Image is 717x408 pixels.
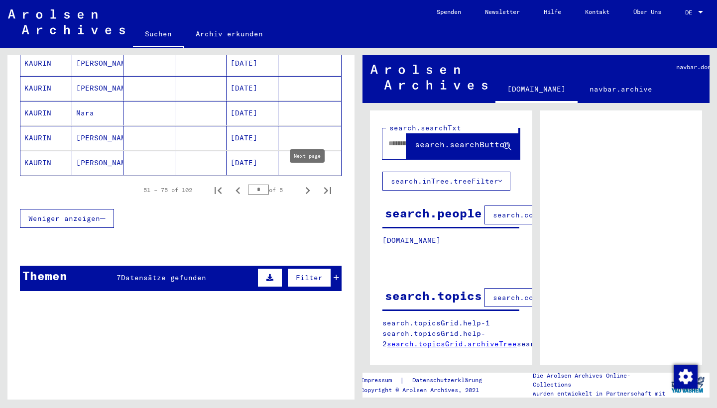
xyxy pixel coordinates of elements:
[360,375,400,386] a: Impressum
[20,151,72,175] mat-cell: KAURIN
[360,386,494,395] p: Copyright © Arolsen Archives, 2021
[72,51,124,76] mat-cell: [PERSON_NAME]
[133,22,184,48] a: Suchen
[406,128,520,159] button: search.searchButton
[296,273,323,282] span: Filter
[387,339,517,348] a: search.topicsGrid.archiveTree
[674,365,698,389] img: Zustimmung ändern
[385,287,482,305] div: search.topics
[493,210,609,219] span: search.columnFilter.filter
[493,293,609,302] span: search.columnFilter.filter
[287,268,331,287] button: Filter
[669,372,707,397] img: yv_logo.png
[143,186,192,195] div: 51 – 75 of 102
[533,371,666,389] p: Die Arolsen Archives Online-Collections
[318,180,338,200] button: Last page
[20,101,72,125] mat-cell: KAURIN
[484,205,617,224] button: search.columnFilter.filter
[117,273,121,282] span: 7
[22,267,67,285] div: Themen
[227,51,278,76] mat-cell: [DATE]
[248,185,298,195] div: of 5
[382,172,510,191] button: search.inTree.treeFilter
[495,77,578,103] a: [DOMAIN_NAME]
[533,389,666,398] p: wurden entwickelt in Partnerschaft mit
[298,180,318,200] button: Next page
[360,375,494,386] div: |
[227,76,278,101] mat-cell: [DATE]
[685,9,696,16] span: DE
[208,180,228,200] button: First page
[184,22,275,46] a: Archiv erkunden
[121,273,206,282] span: Datensätze gefunden
[227,151,278,175] mat-cell: [DATE]
[415,139,509,149] span: search.searchButton
[20,51,72,76] mat-cell: KAURIN
[20,76,72,101] mat-cell: KAURIN
[227,126,278,150] mat-cell: [DATE]
[382,318,520,349] p: search.topicsGrid.help-1 search.topicsGrid.help-2 search.topicsGrid.manually.
[72,76,124,101] mat-cell: [PERSON_NAME]
[28,214,100,223] span: Weniger anzeigen
[20,209,114,228] button: Weniger anzeigen
[72,101,124,125] mat-cell: Mara
[228,180,248,200] button: Previous page
[8,9,125,34] img: Arolsen_neg.svg
[578,77,664,101] a: navbar.archive
[370,65,487,90] img: Arolsen_neg.svg
[404,375,494,386] a: Datenschutzerklärung
[382,235,519,246] p: [DOMAIN_NAME]
[389,123,461,132] mat-label: search.searchTxt
[72,126,124,150] mat-cell: [PERSON_NAME]
[484,288,617,307] button: search.columnFilter.filter
[72,151,124,175] mat-cell: [PERSON_NAME]
[20,126,72,150] mat-cell: KAURIN
[385,204,482,222] div: search.people
[227,101,278,125] mat-cell: [DATE]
